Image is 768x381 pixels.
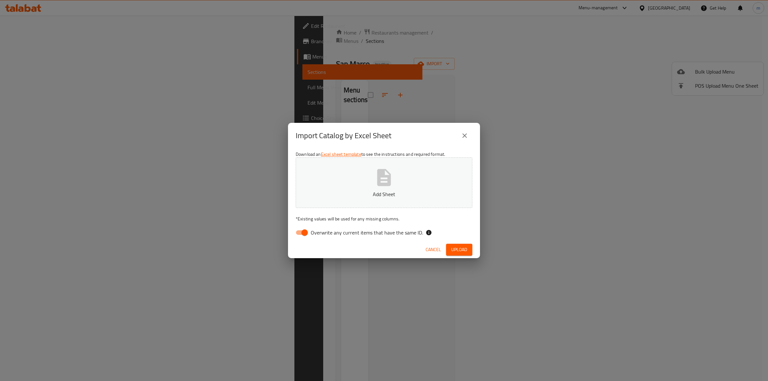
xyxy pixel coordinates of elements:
button: Upload [446,244,472,256]
div: Download an to see the instructions and required format. [288,148,480,241]
h2: Import Catalog by Excel Sheet [296,131,391,141]
a: Excel sheet template [321,150,361,158]
button: Cancel [423,244,444,256]
span: Cancel [426,246,441,254]
span: Overwrite any current items that have the same ID. [311,229,423,236]
button: Add Sheet [296,157,472,208]
button: close [457,128,472,143]
p: Existing values will be used for any missing columns. [296,216,472,222]
p: Add Sheet [306,190,462,198]
span: Upload [451,246,467,254]
svg: If the overwrite option isn't selected, then the items that match an existing ID will be ignored ... [426,229,432,236]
